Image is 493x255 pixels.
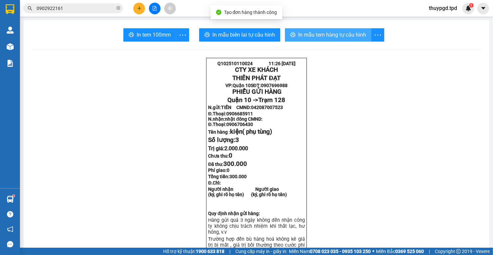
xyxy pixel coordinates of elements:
strong: Đ.Thoại: [208,122,253,127]
strong: VP: SĐT: [225,83,288,88]
span: Miền Nam [289,248,371,255]
button: file-add [149,3,161,14]
span: Quận 10 [233,83,251,88]
strong: Tên hàng : [208,129,272,135]
div: Quận 10 [6,6,54,14]
span: [DATE] [282,61,296,66]
strong: 1900 633 818 [196,249,224,254]
span: Tổng tiền: [208,174,247,179]
span: more [371,31,384,39]
strong: Đ.Thoại: [208,111,253,116]
sup: 1 [13,195,15,197]
span: TIẾN CMND: [221,105,283,110]
span: close-circle [116,6,120,10]
span: printer [129,32,134,38]
span: Cung cấp máy in - giấy in: [235,248,287,255]
div: 036201010910 [6,31,54,39]
span: notification [7,226,13,232]
span: In tem 100mm [137,31,171,39]
span: PHIẾU GỬI HÀNG [232,88,282,95]
strong: N.nhận: [208,116,263,122]
span: Hàng gửi quá 3 ngày không đến nhận công ty không chịu trách nhiệm khi thất lạc, hư hỏn... [208,217,305,235]
span: close-circle [116,5,120,12]
strong: Quy định nhận gửi hàng: [208,211,260,216]
span: file-add [152,6,157,11]
img: warehouse-icon [7,27,14,34]
span: plus [137,6,142,11]
strong: (ký, ghi rõ họ tên) (ký, ghi rõ họ tên) [208,192,287,197]
span: Tạo đơn hàng thành công [224,10,277,15]
span: message [7,241,13,247]
span: Gửi: [6,6,16,13]
span: 0 [229,152,232,159]
span: printer [204,32,210,38]
span: Quận 10 -> [227,96,285,104]
input: Tìm tên, số ĐT hoặc mã đơn [37,5,115,12]
button: more [176,28,189,42]
button: printerIn tem 100mm [123,28,176,42]
span: 300.000 [229,174,247,179]
img: warehouse-icon [7,43,14,50]
button: printerIn mẫu biên lai tự cấu hình [199,28,280,42]
span: question-circle [7,211,13,217]
span: ⚪️ [372,250,374,253]
span: 11:26 [269,61,281,66]
img: icon-new-feature [465,5,471,11]
img: logo-vxr [6,4,14,14]
img: warehouse-icon [7,196,14,203]
span: more [176,31,189,39]
span: 0 [227,168,229,173]
strong: THIÊN PHÁT ĐẠT [232,74,281,82]
span: Số lượng: [208,136,239,144]
span: Trường hợp đền bù hàng hoá không kê giá trị bị mất , giá trị bồi thường theo cước phí như sau: [208,236,305,254]
span: Q102510110024 [217,61,253,66]
img: solution-icon [7,60,14,67]
span: Miền Bắc [376,248,424,255]
span: Trạm 128 [258,96,285,104]
span: | [229,248,230,255]
span: Hỗ trợ kỹ thuật: [163,248,224,255]
strong: Chưa thu: [208,153,232,159]
strong: Phí giao: [208,168,229,173]
span: 0906685911 [226,111,253,116]
span: 3 [235,136,239,144]
span: printer [290,32,296,38]
strong: Đã thu: [208,162,247,167]
strong: CTY XE KHÁCH [235,66,278,73]
span: 0906706430 [226,122,253,127]
span: Trị giá: [208,145,248,152]
span: In mẫu biên lai tự cấu hình [212,31,275,39]
button: plus [133,3,145,14]
strong: N.gửi: [208,105,283,110]
span: kiện( phụ tùng) [230,128,272,135]
span: caret-down [480,5,486,11]
span: thuypgd.tpd [424,4,462,12]
span: nhật đông CMND: [225,116,263,122]
strong: 0369 525 060 [395,249,424,254]
div: hoàng (otô tân phú [58,22,100,38]
span: Nhận: [58,6,74,13]
button: printerIn mẫu tem hàng tự cấu hình [285,28,371,42]
strong: Người nhận Người giao [208,187,279,192]
sup: 1 [469,3,474,8]
div: hào [6,14,54,22]
span: search [28,6,32,11]
span: In mẫu tem hàng tự cấu hình [298,31,366,39]
button: aim [164,3,176,14]
span: 2.000.000 [224,145,248,152]
button: caret-down [477,3,489,14]
span: copyright [456,249,461,254]
span: check-circle [216,10,221,15]
span: 300.000 [223,160,247,168]
span: 042087007523 [251,105,283,110]
span: Đ.Chỉ: [208,180,221,186]
span: aim [168,6,172,11]
span: | [429,248,430,255]
span: 1 [470,3,472,8]
span: 0907696988 [261,83,288,88]
strong: 0708 023 035 - 0935 103 250 [310,249,371,254]
div: Trạm 114 [58,6,100,22]
button: more [371,28,384,42]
